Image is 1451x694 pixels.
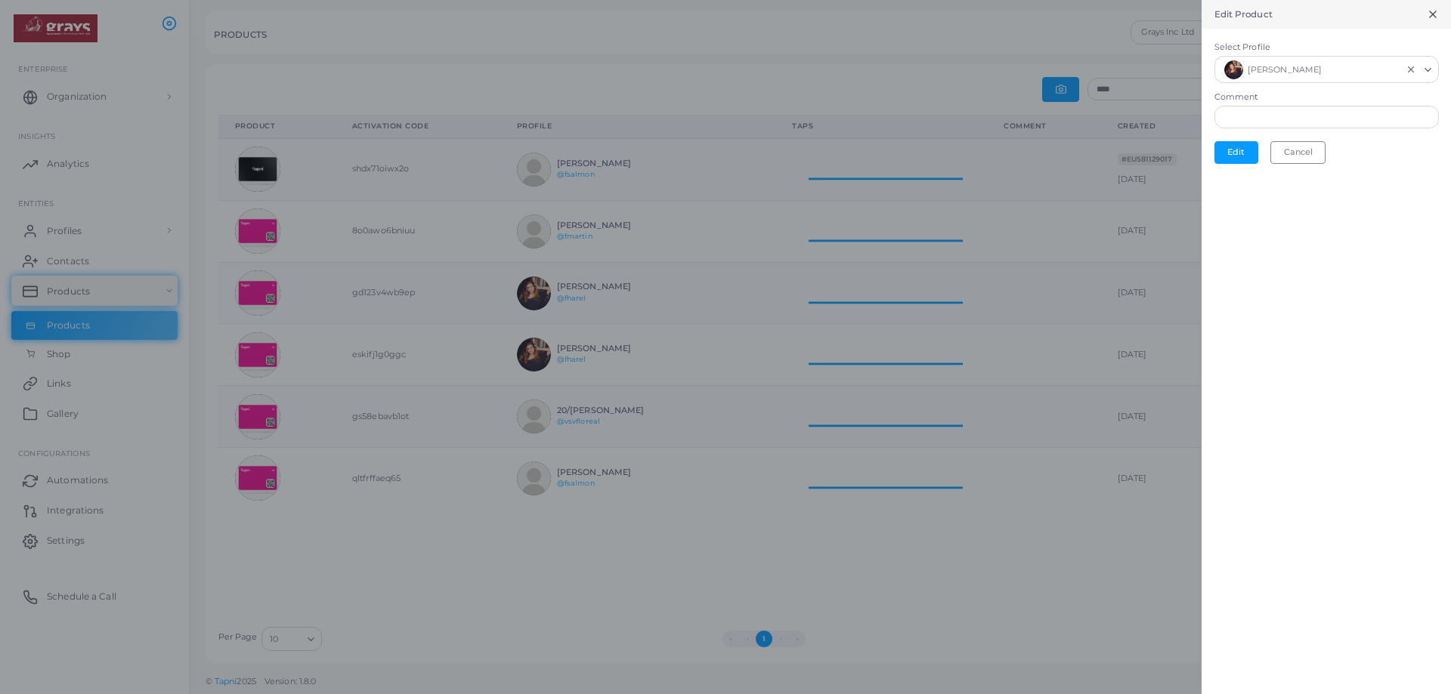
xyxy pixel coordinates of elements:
button: Clear Selected [1406,63,1416,76]
img: avatar [1224,60,1243,79]
input: Search for option [1326,60,1402,79]
button: Cancel [1270,141,1326,164]
label: Comment [1214,91,1258,103]
label: Select Profile [1214,42,1439,54]
button: Edit [1214,141,1258,164]
h5: Edit Product [1214,9,1273,20]
div: Search for option [1214,56,1439,84]
span: [PERSON_NAME] [1248,63,1322,78]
